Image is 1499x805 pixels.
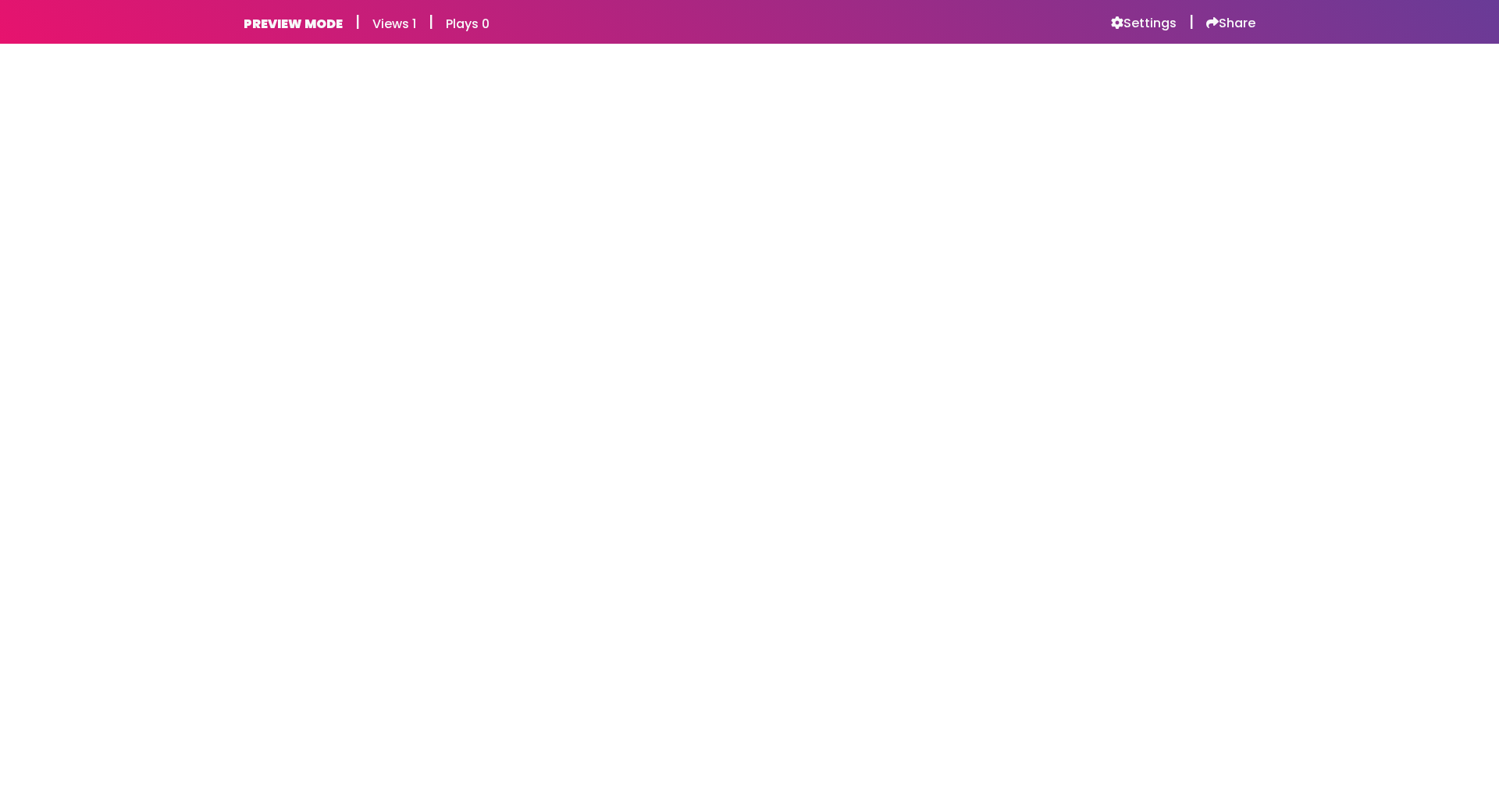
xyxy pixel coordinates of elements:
[1189,12,1194,31] h5: |
[372,16,416,31] h6: Views 1
[1111,16,1177,31] a: Settings
[1206,16,1255,31] a: Share
[429,12,433,31] h5: |
[244,16,343,31] h6: PREVIEW MODE
[355,12,360,31] h5: |
[446,16,490,31] h6: Plays 0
